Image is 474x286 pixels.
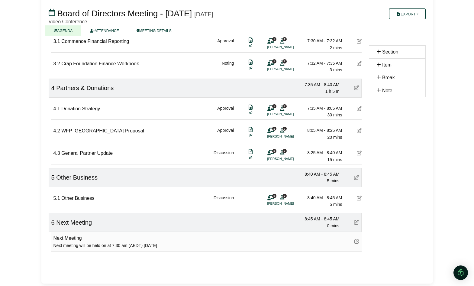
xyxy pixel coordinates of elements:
[382,75,395,80] span: Break
[53,128,60,133] span: 4.2
[53,236,82,241] span: Next Meeting
[282,127,287,131] span: 7
[217,105,234,119] div: Approval
[61,128,144,133] span: WFP [GEOGRAPHIC_DATA] Proposal
[51,219,55,226] span: 6
[325,89,340,94] span: 1 h 5 m
[61,39,129,44] span: Commence Financial Reporting
[57,9,192,18] span: Board of Directors Meeting - [DATE]
[330,67,342,72] span: 3 mins
[382,88,392,93] span: Note
[382,49,398,54] span: Section
[61,196,94,201] span: Other Business
[282,37,287,41] span: 7
[51,85,55,91] span: 4
[45,25,82,36] a: AGENDA
[194,11,213,18] div: [DATE]
[217,37,234,51] div: Approval
[267,201,313,206] li: [PERSON_NAME]
[214,194,234,208] div: Discussion
[300,37,342,44] div: 7:30 AM - 7:32 AM
[61,151,113,156] span: General Partner Update
[267,134,313,139] li: [PERSON_NAME]
[282,194,287,198] span: 7
[297,81,340,88] div: 7:35 AM - 8:40 AM
[51,174,55,181] span: 5
[382,62,392,67] span: Item
[53,39,60,44] span: 3.1
[282,104,287,108] span: 7
[61,61,139,66] span: Crap Foundation Finance Workbook
[56,219,92,226] span: Next Meeting
[61,106,100,111] span: Donation Strategy
[330,202,342,207] span: 5 mins
[300,127,342,134] div: 8:05 AM - 8:25 AM
[389,8,425,19] button: Export
[300,60,342,67] div: 7:32 AM - 7:35 AM
[128,25,180,36] a: MEETING DETAILS
[267,44,313,50] li: [PERSON_NAME]
[327,157,342,162] span: 15 mins
[217,127,234,141] div: Approval
[272,59,276,63] span: 1
[81,25,127,36] a: ATTENDANCE
[56,85,114,91] span: Partners & Donations
[214,149,234,163] div: Discussion
[327,223,339,228] span: 0 mins
[282,59,287,63] span: 7
[453,265,468,280] div: Open Intercom Messenger
[272,37,276,41] span: 1
[330,45,342,50] span: 2 mins
[53,196,60,201] span: 5.1
[297,216,340,222] div: 8:45 AM - 8:45 AM
[56,174,98,181] span: Other Business
[327,178,339,183] span: 5 mins
[272,104,276,108] span: 1
[282,149,287,153] span: 7
[300,194,342,201] div: 8:40 AM - 8:45 AM
[49,19,87,24] span: Video Conference
[327,112,342,117] span: 30 mins
[272,149,276,153] span: 1
[267,67,313,72] li: [PERSON_NAME]
[272,127,276,131] span: 1
[327,135,342,140] span: 20 mins
[53,242,157,249] div: Next meeting will be held on at 7:30 am (AEDT) [DATE]
[272,194,276,198] span: 1
[267,112,313,117] li: [PERSON_NAME]
[297,171,340,177] div: 8:40 AM - 8:45 AM
[53,61,60,66] span: 3.2
[53,106,60,111] span: 4.1
[222,60,234,73] div: Noting
[300,149,342,156] div: 8:25 AM - 8:40 AM
[267,156,313,161] li: [PERSON_NAME]
[53,151,60,156] span: 4.3
[300,105,342,112] div: 7:35 AM - 8:05 AM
